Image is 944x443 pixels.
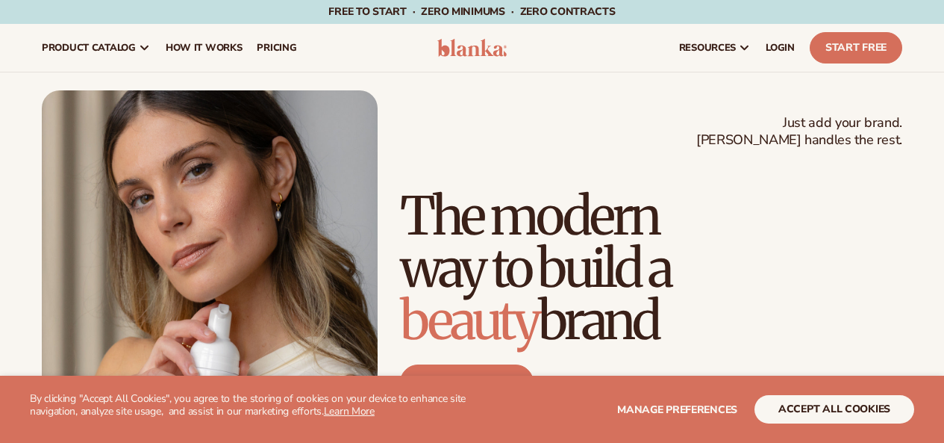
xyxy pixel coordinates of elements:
a: product catalog [34,24,158,72]
span: How It Works [166,42,243,54]
h1: The modern way to build a brand [400,190,902,347]
span: LOGIN [766,42,795,54]
a: pricing [249,24,304,72]
span: beauty [400,288,538,353]
a: resources [672,24,758,72]
a: Start Free [810,32,902,63]
span: Free to start · ZERO minimums · ZERO contracts [328,4,615,19]
img: logo [437,39,507,57]
a: LOGIN [758,24,802,72]
p: By clicking "Accept All Cookies", you agree to the storing of cookies on your device to enhance s... [30,393,472,418]
a: How It Works [158,24,250,72]
span: resources [679,42,736,54]
span: Just add your brand. [PERSON_NAME] handles the rest. [696,114,902,149]
button: Manage preferences [617,395,737,424]
span: product catalog [42,42,136,54]
span: pricing [257,42,296,54]
a: Start free [400,365,534,400]
a: Learn More [324,404,375,418]
span: Manage preferences [617,403,737,417]
button: accept all cookies [754,395,914,424]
